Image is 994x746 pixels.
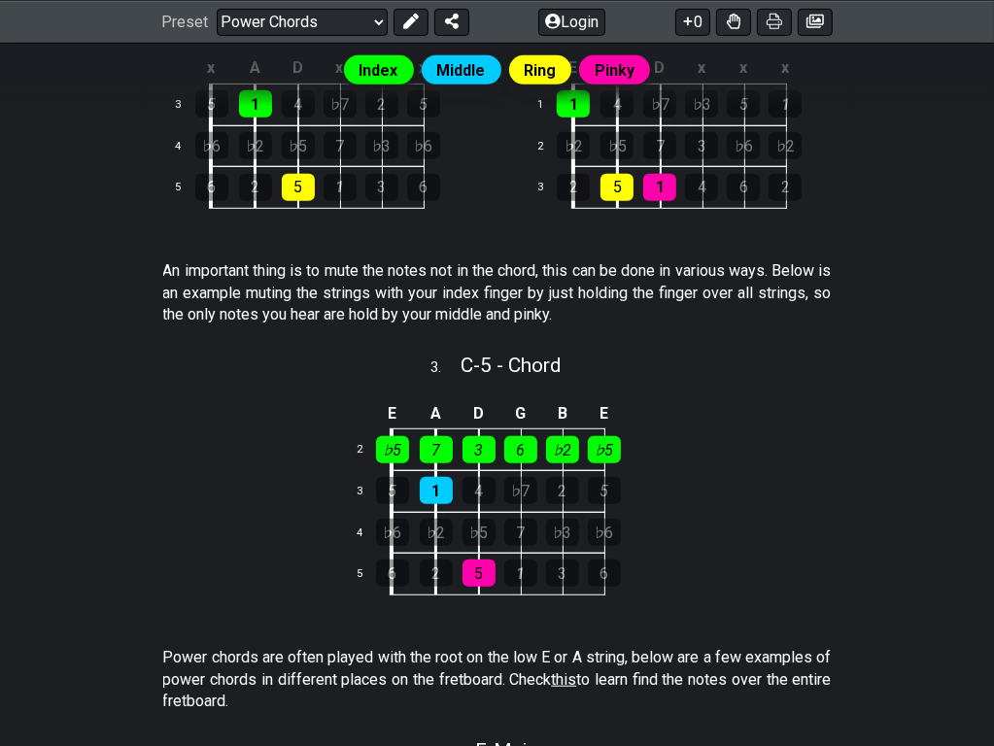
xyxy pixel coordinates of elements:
[437,56,486,85] span: Middle
[541,397,583,429] td: B
[239,174,272,201] div: 2
[588,559,621,587] div: 6
[504,519,537,546] div: 7
[463,559,496,587] div: 5
[163,260,832,325] p: An important thing is to mute the notes not in the chord, this can be done in various ways. Below...
[583,397,625,429] td: E
[420,519,453,546] div: ♭2
[431,357,461,379] span: 3 .
[716,8,751,35] button: Toggle Dexterity for all fretkits
[643,132,676,159] div: 7
[164,125,211,167] td: 4
[757,8,792,35] button: Print
[360,56,398,85] span: Index
[595,56,634,85] span: Pinky
[727,132,760,159] div: ♭6
[551,670,576,689] span: this
[345,429,392,471] td: 2
[546,436,579,463] div: ♭2
[162,13,209,31] span: Preset
[420,559,453,587] div: 2
[239,132,272,159] div: ♭2
[345,554,392,595] td: 5
[345,512,392,554] td: 4
[727,174,760,201] div: 6
[345,470,392,512] td: 3
[376,436,409,463] div: ♭5
[499,397,541,429] td: G
[282,174,315,201] div: 5
[324,174,357,201] div: 1
[685,174,718,201] div: 4
[643,174,676,201] div: 1
[420,477,453,504] div: 1
[407,174,440,201] div: 6
[546,559,579,587] div: 3
[504,559,537,587] div: 1
[769,174,802,201] div: 2
[458,397,500,429] td: D
[588,477,621,504] div: 5
[526,125,572,167] td: 2
[546,477,579,504] div: 2
[588,519,621,546] div: ♭6
[557,132,590,159] div: ♭2
[524,56,556,85] span: Ring
[685,132,718,159] div: 3
[164,167,211,209] td: 5
[365,132,398,159] div: ♭3
[798,8,833,35] button: Create image
[420,436,453,463] div: 7
[376,477,409,504] div: 5
[538,8,605,35] button: Login
[504,436,537,463] div: 6
[163,647,832,712] p: Power chords are often played with the root on the low E or A string, below are a few examples of...
[463,519,496,546] div: ♭5
[414,397,458,429] td: A
[195,132,228,159] div: ♭6
[434,8,469,35] button: Share Preset
[769,132,802,159] div: ♭2
[557,174,590,201] div: 2
[365,174,398,201] div: 3
[407,132,440,159] div: ♭6
[546,519,579,546] div: ♭3
[600,132,634,159] div: ♭5
[675,8,710,35] button: 0
[463,436,496,463] div: 3
[217,8,388,35] select: Preset
[461,354,561,377] span: C - 5 - Chord
[463,477,496,504] div: 4
[376,559,409,587] div: 6
[376,519,409,546] div: ♭6
[600,174,634,201] div: 5
[504,477,537,504] div: ♭7
[282,132,315,159] div: ♭5
[324,132,357,159] div: 7
[588,436,621,463] div: ♭5
[526,167,572,209] td: 3
[394,8,428,35] button: Edit Preset
[195,174,228,201] div: 6
[370,397,415,429] td: E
